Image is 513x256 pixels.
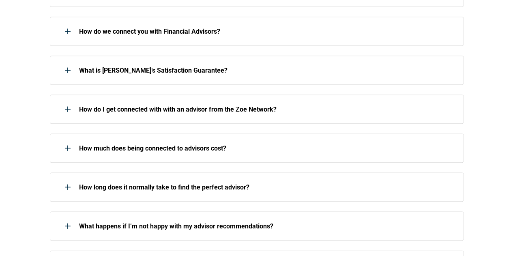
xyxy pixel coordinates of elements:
p: What is [PERSON_NAME]’s Satisfaction Guarantee? [79,67,453,74]
p: How much does being connected to advisors cost? [79,144,453,152]
p: How do we connect you with Financial Advisors? [79,28,453,35]
p: How long does it normally take to find the perfect advisor? [79,183,453,191]
p: What happens if I’m not happy with my advisor recommendations? [79,222,453,230]
p: How do I get connected with with an advisor from the Zoe Network? [79,105,453,113]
